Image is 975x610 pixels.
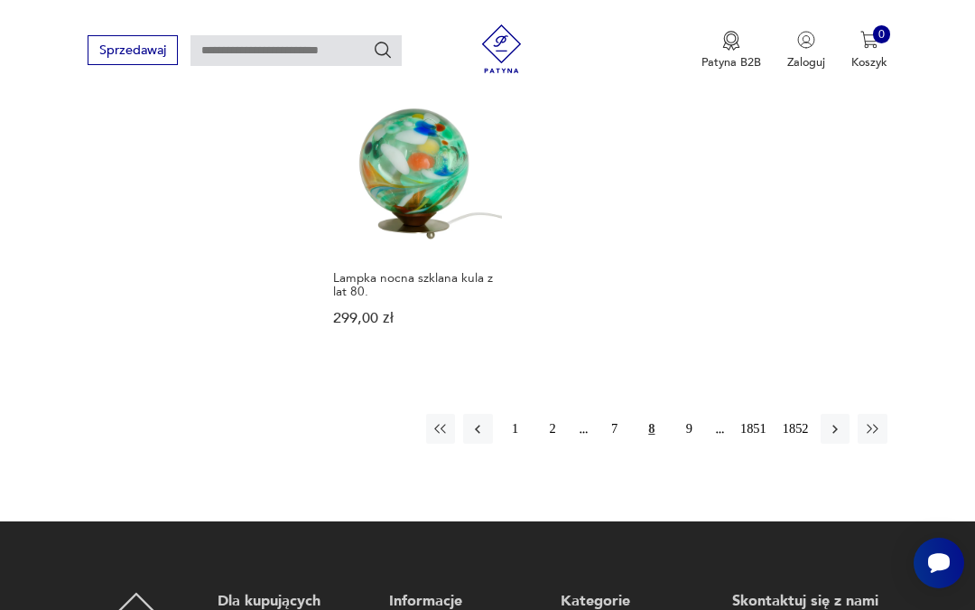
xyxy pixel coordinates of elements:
p: Patyna B2B [701,54,761,70]
button: Sprzedawaj [88,35,177,65]
img: Ikona medalu [722,31,740,51]
p: Zaloguj [787,54,825,70]
img: Ikona koszyka [860,31,878,49]
button: 9 [674,414,703,443]
button: Zaloguj [787,31,825,70]
h3: Lampka nocna szklana kula z lat 80. [333,271,495,299]
button: 1851 [736,414,770,443]
button: 8 [637,414,666,443]
a: Ikona medaluPatyna B2B [701,31,761,70]
p: Koszyk [851,54,887,70]
button: Patyna B2B [701,31,761,70]
p: 299,00 zł [333,312,495,325]
img: Ikonka użytkownika [797,31,815,49]
button: Szukaj [373,40,393,60]
div: 0 [873,25,891,43]
button: 1852 [778,414,812,443]
button: 1 [501,414,530,443]
img: Patyna - sklep z meblami i dekoracjami vintage [471,24,532,73]
a: Lampka nocna szklana kula z lat 80.Lampka nocna szklana kula z lat 80.299,00 zł [326,81,502,357]
button: 7 [599,414,628,443]
iframe: Smartsupp widget button [914,538,964,588]
button: 2 [538,414,567,443]
a: Sprzedawaj [88,46,177,57]
button: 0Koszyk [851,31,887,70]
